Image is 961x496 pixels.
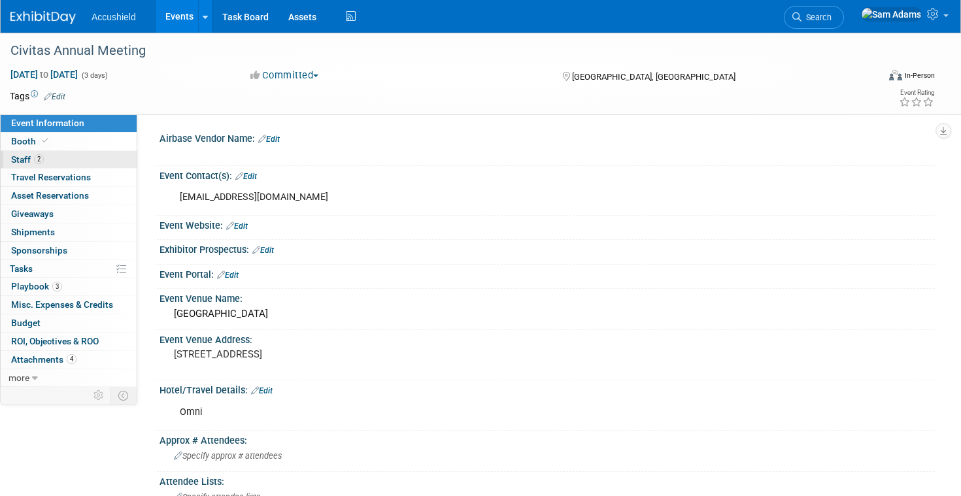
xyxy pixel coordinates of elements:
div: In-Person [904,71,935,80]
div: [EMAIL_ADDRESS][DOMAIN_NAME] [171,184,786,210]
a: Edit [226,222,248,231]
a: Budget [1,314,137,332]
a: Edit [217,271,239,280]
span: Sponsorships [11,245,67,256]
div: Civitas Annual Meeting [6,39,856,63]
a: Booth [1,133,137,150]
a: more [1,369,137,387]
a: Search [784,6,844,29]
a: Edit [251,386,273,395]
a: Travel Reservations [1,169,137,186]
span: Booth [11,136,51,146]
div: [GEOGRAPHIC_DATA] [169,304,925,324]
a: Giveaways [1,205,137,223]
td: Tags [10,90,65,103]
a: Misc. Expenses & Credits [1,296,137,314]
div: Hotel/Travel Details: [160,380,935,397]
span: (3 days) [80,71,108,80]
img: ExhibitDay [10,11,76,24]
a: Edit [252,246,274,255]
pre: [STREET_ADDRESS] [174,348,468,360]
div: Event Rating [899,90,934,96]
a: Shipments [1,223,137,241]
a: Asset Reservations [1,187,137,205]
div: Approx # Attendees: [160,431,935,447]
a: Event Information [1,114,137,132]
img: Format-Inperson.png [889,70,902,80]
span: Asset Reservations [11,190,89,201]
span: [DATE] [DATE] [10,69,78,80]
div: Omni [171,399,786,425]
div: Event Format [797,68,935,88]
span: Giveaways [11,208,54,219]
a: ROI, Objectives & ROO [1,333,137,350]
span: to [38,69,50,80]
a: Edit [258,135,280,144]
td: Personalize Event Tab Strip [88,387,110,404]
div: Event Venue Address: [160,330,935,346]
span: Search [801,12,832,22]
a: Attachments4 [1,351,137,369]
span: Budget [11,318,41,328]
span: Playbook [11,281,62,291]
div: Event Portal: [160,265,935,282]
div: Event Contact(s): [160,166,935,183]
span: ROI, Objectives & ROO [11,336,99,346]
div: Attendee Lists: [160,472,935,488]
span: Travel Reservations [11,172,91,182]
span: 2 [34,154,44,164]
a: Edit [44,92,65,101]
span: Accushield [92,12,136,22]
div: Airbase Vendor Name: [160,129,935,146]
span: Specify approx # attendees [174,451,282,461]
span: Tasks [10,263,33,274]
a: Sponsorships [1,242,137,259]
a: Playbook3 [1,278,137,295]
span: Misc. Expenses & Credits [11,299,113,310]
div: Exhibitor Prospectus: [160,240,935,257]
span: Shipments [11,227,55,237]
a: Tasks [1,260,137,278]
div: Event Website: [160,216,935,233]
span: 4 [67,354,76,364]
button: Committed [246,69,324,82]
a: Staff2 [1,151,137,169]
span: 3 [52,282,62,291]
a: Edit [235,172,257,181]
span: Event Information [11,118,84,128]
span: more [8,372,29,383]
div: Event Venue Name: [160,289,935,305]
img: Sam Adams [861,7,922,22]
span: [GEOGRAPHIC_DATA], [GEOGRAPHIC_DATA] [572,72,735,82]
span: Attachments [11,354,76,365]
i: Booth reservation complete [42,137,48,144]
span: Staff [11,154,44,165]
td: Toggle Event Tabs [110,387,137,404]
